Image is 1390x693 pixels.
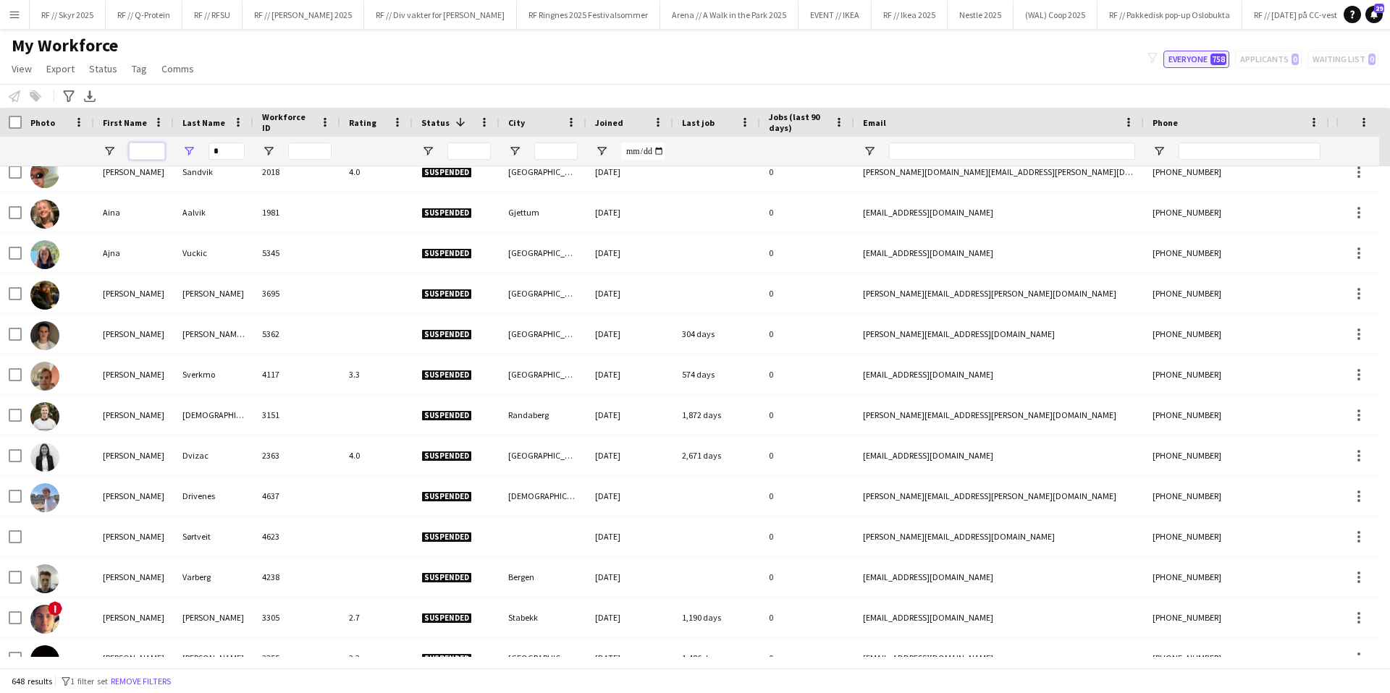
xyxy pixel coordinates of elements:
[94,314,174,354] div: [PERSON_NAME]
[1144,516,1329,556] div: [PHONE_NUMBER]
[682,117,715,128] span: Last job
[262,111,314,133] span: Workforce ID
[94,233,174,273] div: Ajna
[174,476,253,516] div: Drivenes
[94,273,174,313] div: [PERSON_NAME]
[1153,117,1178,128] span: Phone
[253,354,340,394] div: 4117
[421,208,472,218] span: Suspended
[94,638,174,678] div: [PERSON_NAME]
[534,143,578,160] input: City Filter Input
[182,117,225,128] span: Last Name
[46,62,75,75] span: Export
[854,516,1144,556] div: [PERSON_NAME][EMAIL_ADDRESS][DOMAIN_NAME]
[1144,598,1329,637] div: [PHONE_NUMBER]
[508,117,525,128] span: City
[103,117,147,128] span: First Name
[1144,557,1329,597] div: [PHONE_NUMBER]
[854,557,1144,597] div: [EMAIL_ADDRESS][DOMAIN_NAME]
[500,314,586,354] div: [GEOGRAPHIC_DATA]
[673,638,760,678] div: 1,486 days
[421,613,472,624] span: Suspended
[30,321,59,350] img: Aleksander Hassing Lervold
[421,117,450,128] span: Status
[889,143,1135,160] input: Email Filter Input
[1242,1,1349,29] button: RF // [DATE] på CC-vest
[208,143,245,160] input: Last Name Filter Input
[94,435,174,475] div: [PERSON_NAME]
[760,435,854,475] div: 0
[854,314,1144,354] div: [PERSON_NAME][EMAIL_ADDRESS][DOMAIN_NAME]
[586,192,673,232] div: [DATE]
[340,435,413,475] div: 4.0
[500,233,586,273] div: [GEOGRAPHIC_DATA]
[517,1,660,29] button: RF Ringnes 2025 Festivalsommer
[673,435,760,475] div: 2,671 days
[30,281,59,310] img: Aleksander Evenstad
[586,354,673,394] div: [DATE]
[83,59,123,78] a: Status
[447,143,491,160] input: Status Filter Input
[174,354,253,394] div: Sverkmo
[253,476,340,516] div: 4637
[161,62,194,75] span: Comms
[595,117,623,128] span: Joined
[70,676,108,686] span: 1 filter set
[1144,273,1329,313] div: [PHONE_NUMBER]
[174,435,253,475] div: Dvizac
[174,516,253,556] div: Sørtveit
[30,605,59,634] img: Alexander Volden
[760,192,854,232] div: 0
[760,314,854,354] div: 0
[500,192,586,232] div: Gjettum
[760,152,854,192] div: 0
[174,638,253,678] div: [PERSON_NAME]
[854,395,1144,435] div: [PERSON_NAME][EMAIL_ADDRESS][PERSON_NAME][DOMAIN_NAME]
[500,152,586,192] div: [GEOGRAPHIC_DATA]
[1144,395,1329,435] div: [PHONE_NUMBER]
[94,598,174,637] div: [PERSON_NAME]
[243,1,364,29] button: RF // [PERSON_NAME] 2025
[30,117,55,128] span: Photo
[174,598,253,637] div: [PERSON_NAME]
[30,443,59,472] img: Aleksandra Dvizac
[854,435,1144,475] div: [EMAIL_ADDRESS][DOMAIN_NAME]
[30,564,59,593] img: Alexander Varberg
[340,354,413,394] div: 3.3
[6,59,38,78] a: View
[30,483,59,512] img: Alexander Drivenes
[126,59,153,78] a: Tag
[854,354,1144,394] div: [EMAIL_ADDRESS][DOMAIN_NAME]
[288,143,332,160] input: Workforce ID Filter Input
[948,1,1014,29] button: Nestle 2025
[500,598,586,637] div: Stabekk
[94,354,174,394] div: [PERSON_NAME]
[760,557,854,597] div: 0
[89,62,117,75] span: Status
[174,314,253,354] div: [PERSON_NAME] [PERSON_NAME]
[174,557,253,597] div: Varberg
[854,476,1144,516] div: [PERSON_NAME][EMAIL_ADDRESS][PERSON_NAME][DOMAIN_NAME]
[41,59,80,78] a: Export
[500,476,586,516] div: [DEMOGRAPHIC_DATA]
[81,88,98,105] app-action-btn: Export XLSX
[1210,54,1226,65] span: 758
[1144,233,1329,273] div: [PHONE_NUMBER]
[1144,192,1329,232] div: [PHONE_NUMBER]
[364,1,517,29] button: RF // Div vakter for [PERSON_NAME]
[94,516,174,556] div: [PERSON_NAME]
[500,354,586,394] div: [GEOGRAPHIC_DATA]
[30,159,59,188] img: Adrian Sandvik
[94,152,174,192] div: [PERSON_NAME]
[586,598,673,637] div: [DATE]
[586,557,673,597] div: [DATE]
[1163,51,1229,68] button: Everyone758
[421,248,472,259] span: Suspended
[1098,1,1242,29] button: RF // Pakkedisk pop-up Oslobukta
[94,192,174,232] div: Aina
[30,645,59,674] img: Alva Wilberg Alviniussen
[500,273,586,313] div: [GEOGRAPHIC_DATA]
[156,59,200,78] a: Comms
[421,145,434,158] button: Open Filter Menu
[760,598,854,637] div: 0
